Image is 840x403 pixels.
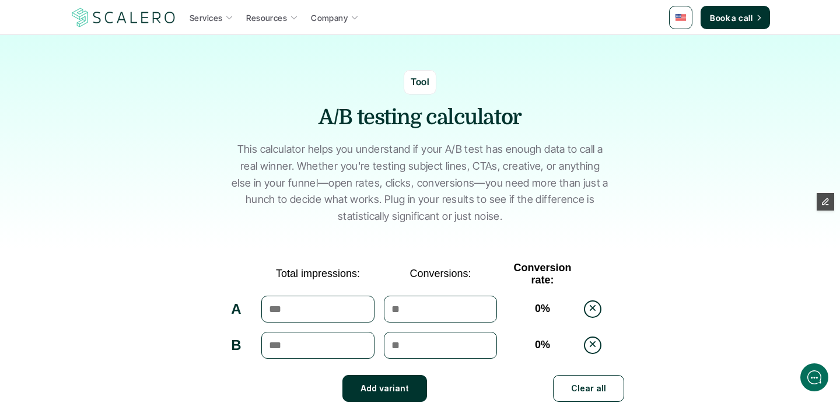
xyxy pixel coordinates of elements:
[411,75,430,90] p: Tool
[216,327,257,363] td: B
[502,257,583,291] td: Conversion rate:
[246,12,287,24] p: Resources
[800,363,828,391] iframe: gist-messenger-bubble-iframe
[701,6,770,29] a: Book a call
[185,320,195,325] tspan: GIF
[257,257,379,291] td: Total impressions:
[97,294,148,302] span: We run on Gist
[817,193,834,211] button: Edit Framer Content
[553,375,624,402] button: Clear all
[190,12,222,24] p: Services
[379,257,502,291] td: Conversions:
[245,103,595,132] h1: A/B testing calculator
[177,307,202,339] button: />GIF
[44,23,139,30] div: Typically replies in a few hours
[311,12,348,24] p: Company
[70,6,177,29] img: Scalero company logo
[502,291,583,327] td: 0 %
[342,375,427,402] button: Add variant
[35,8,219,30] div: ScaleroTypically replies in a few hours
[710,12,752,24] p: Book a call
[70,7,177,28] a: Scalero company logo
[502,327,583,363] td: 0 %
[44,8,139,20] div: Scalero
[216,291,257,327] td: A
[182,317,198,327] g: />
[230,141,610,225] p: This calculator helps you understand if your A/B test has enough data to call a real winner. Whet...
